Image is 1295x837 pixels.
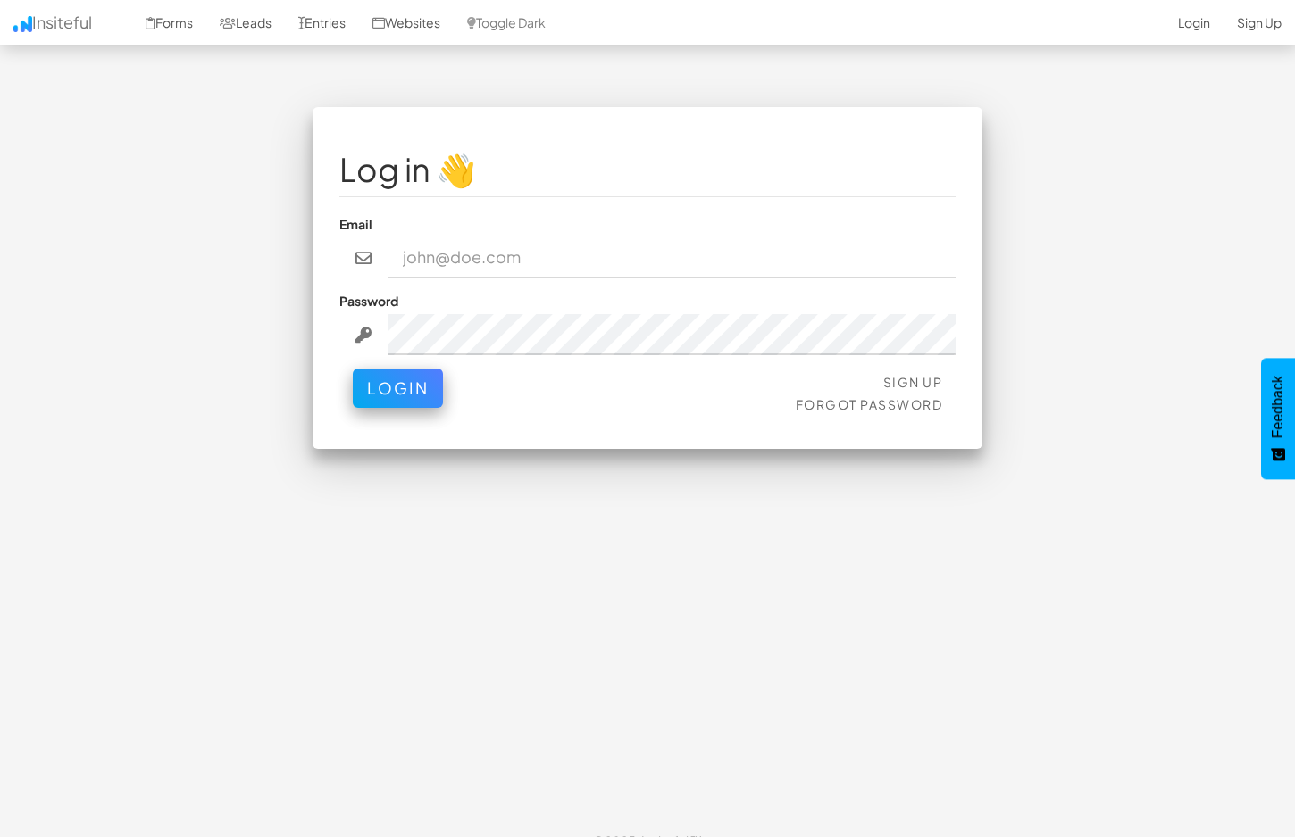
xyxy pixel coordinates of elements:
[13,16,32,32] img: icon.png
[339,292,398,310] label: Password
[353,369,443,408] button: Login
[883,374,943,390] a: Sign Up
[796,396,943,412] a: Forgot Password
[339,152,956,187] h1: Log in 👋
[1261,358,1295,479] button: Feedback - Show survey
[388,237,957,278] input: john@doe.com
[1270,376,1286,438] span: Feedback
[339,215,372,233] label: Email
